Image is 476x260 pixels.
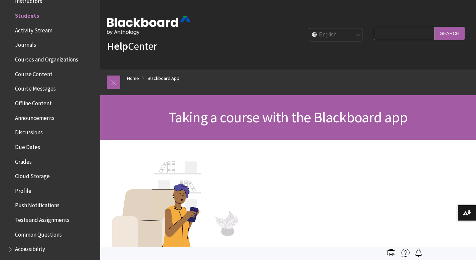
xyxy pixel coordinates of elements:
[15,112,54,121] span: Announcements
[15,185,31,194] span: Profile
[15,170,50,179] span: Cloud Storage
[387,249,395,257] img: Print
[169,108,408,126] span: Taking a course with the Blackboard app
[15,244,45,253] span: Accessibility
[15,229,62,238] span: Common Questions
[107,39,128,53] strong: Help
[15,214,69,223] span: Tests and Assignments
[15,39,36,48] span: Journals
[435,27,465,40] input: Search
[148,74,179,83] a: Blackboard App
[15,141,40,150] span: Due Dates
[415,249,423,257] img: Follow this page
[15,156,32,165] span: Grades
[15,54,78,63] span: Courses and Organizations
[15,200,59,209] span: Push Notifications
[309,28,363,42] select: Site Language Selector
[127,74,139,83] a: Home
[15,127,43,136] span: Discussions
[15,69,52,78] span: Course Content
[15,25,52,34] span: Activity Stream
[107,39,157,53] a: HelpCenter
[15,98,52,107] span: Offline Content
[402,249,410,257] img: More help
[107,16,190,35] img: Blackboard by Anthology
[15,83,56,92] span: Course Messages
[15,10,39,19] span: Students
